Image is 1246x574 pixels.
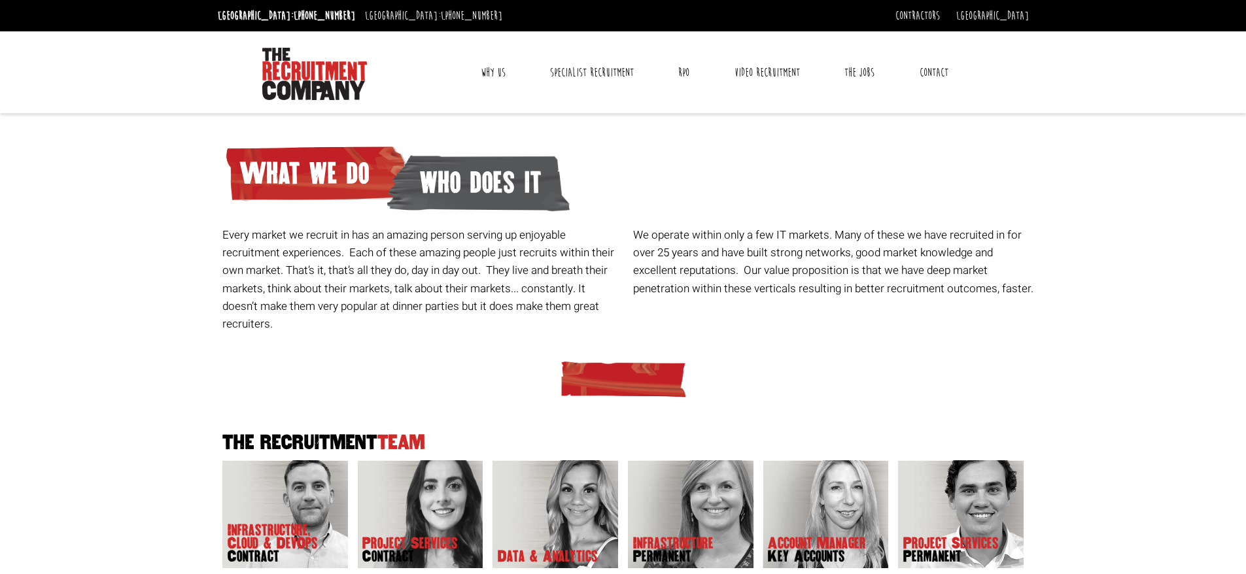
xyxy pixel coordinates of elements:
[898,460,1024,568] img: Sam McKay does Project Services Permanent
[956,8,1029,23] a: [GEOGRAPHIC_DATA]
[910,56,958,89] a: Contact
[498,550,598,563] p: Data & Analytics
[228,550,332,563] span: Contract
[215,5,358,26] li: [GEOGRAPHIC_DATA]:
[903,537,999,563] p: Project Services
[362,550,458,563] span: Contract
[1031,280,1033,297] span: .
[493,460,618,568] img: Anna-Maria Julie does Data & Analytics
[768,537,866,563] p: Account Manager
[668,56,699,89] a: RPO
[895,8,940,23] a: Contractors
[628,460,753,568] img: Amanda Evans's Our Infrastructure Permanent
[633,226,1034,297] p: We operate within only a few IT markets. Many of these we have recruited in for over 25 years and...
[377,431,425,453] span: Team
[763,460,888,568] img: Frankie Gaffney's our Account Manager Key Accounts
[357,460,483,568] img: Claire Sheerin does Project Services Contract
[441,8,502,23] a: [PHONE_NUMBER]
[540,56,644,89] a: Specialist Recruitment
[262,48,367,100] img: The Recruitment Company
[228,524,332,563] p: Infrastructure, Cloud & DevOps
[362,5,506,26] li: [GEOGRAPHIC_DATA]:
[768,550,866,563] span: Key Accounts
[222,460,348,568] img: Adam Eshet does Infrastructure, Cloud & DevOps Contract
[633,550,714,563] span: Permanent
[362,537,458,563] p: Project Services
[222,226,623,333] p: Every market we recruit in has an amazing person serving up enjoyable recruitment experiences. Ea...
[903,550,999,563] span: Permanent
[471,56,515,89] a: Why Us
[725,56,810,89] a: Video Recruitment
[633,537,714,563] p: Infrastructure
[835,56,884,89] a: The Jobs
[218,433,1029,453] h2: The Recruitment
[294,8,355,23] a: [PHONE_NUMBER]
